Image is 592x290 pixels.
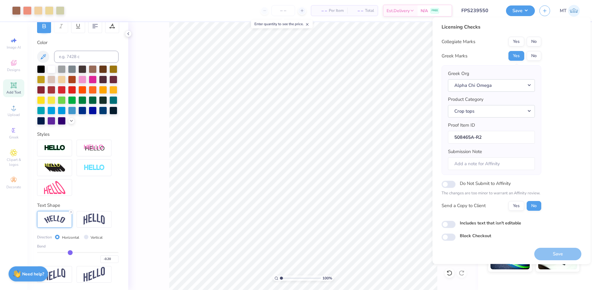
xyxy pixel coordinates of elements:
[37,39,119,46] div: Color
[442,53,467,60] div: Greek Marks
[37,131,119,138] div: Styles
[560,7,566,14] span: MT
[442,203,486,210] div: Send a Copy to Client
[506,5,535,16] button: Save
[84,164,105,171] img: Negative Space
[54,51,119,63] input: e.g. 7428 c
[448,79,535,92] button: Alpha Chi Omega
[8,112,20,117] span: Upload
[91,235,103,240] label: Vertical
[7,45,21,50] span: Image AI
[251,20,313,28] div: Enter quantity to see the price.
[442,190,541,196] p: The changes are too minor to warrant an Affinity review.
[84,267,105,282] img: Rise
[9,135,19,140] span: Greek
[421,8,428,14] span: N/A
[442,23,541,31] div: Licensing Checks
[7,67,20,72] span: Designs
[460,220,521,226] label: Includes text that isn't editable
[62,235,79,240] label: Horizontal
[44,268,65,280] img: Flag
[432,9,438,13] span: FREE
[329,8,344,14] span: Per Item
[44,163,65,173] img: 3d Illusion
[6,90,21,95] span: Add Text
[322,275,332,281] span: 100 %
[351,8,363,14] span: – –
[508,51,524,61] button: Yes
[6,185,21,189] span: Decorate
[37,202,119,209] div: Text Shape
[84,144,105,152] img: Shadow
[442,38,475,45] div: Collegiate Marks
[22,271,44,277] strong: Need help?
[448,70,469,77] label: Greek Org
[271,5,295,16] input: – –
[44,215,65,223] img: Arc
[460,233,491,239] label: Block Checkout
[37,234,52,240] span: Direction
[84,213,105,225] img: Arch
[460,179,511,187] label: Do Not Submit to Affinity
[44,145,65,152] img: Stroke
[508,201,524,211] button: Yes
[508,37,524,46] button: Yes
[365,8,374,14] span: Total
[3,157,24,167] span: Clipart & logos
[387,8,410,14] span: Est. Delivery
[448,122,475,129] label: Proof Item ID
[527,201,541,211] button: No
[457,5,501,17] input: Untitled Design
[448,148,482,155] label: Submission Note
[44,181,65,194] img: Free Distort
[448,157,535,170] input: Add a note for Affinity
[527,37,541,46] button: No
[37,244,46,249] span: Bend
[315,8,327,14] span: – –
[448,96,484,103] label: Product Category
[448,105,535,118] button: Crop tops
[560,5,580,17] a: MT
[568,5,580,17] img: Michelle Tapire
[527,51,541,61] button: No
